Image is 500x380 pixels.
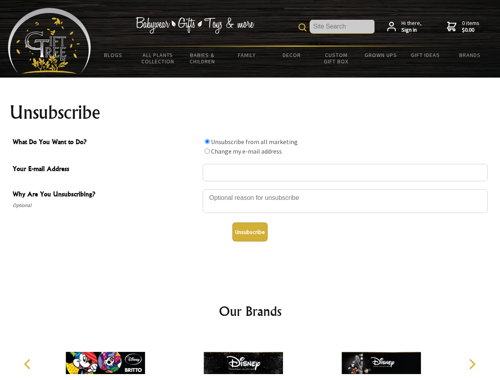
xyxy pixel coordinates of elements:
[135,17,254,34] img: Babywear - Gifts - Toys & more
[211,147,282,155] label: Change my e-mail address
[232,222,268,241] button: Unsubscribe
[10,103,491,122] h1: Unsubscribe
[13,164,199,175] span: Your E-mail Address
[225,47,270,63] a: Family
[387,20,422,34] a: Hi there,Sign in
[298,23,306,31] img: product search
[91,47,136,63] a: BLOGS
[314,47,359,70] a: Custom Gift Box
[358,47,403,63] a: Grown Ups
[180,47,225,70] a: Babies & Children
[205,148,210,154] input: What Do You Want to Do?
[211,138,298,146] label: Unsubscribe from all marketing
[447,20,479,34] a: 0 items$0.00
[20,355,37,373] button: Previous
[136,47,181,70] a: All Plants Collection
[13,201,199,210] span: Optional
[401,27,422,34] strong: Sign in
[13,189,199,201] span: Why Are You Unsubscribing?
[203,164,488,181] input: Your E-mail Address
[13,137,199,148] span: What Do You Want to Do?
[463,355,481,373] button: Next
[269,47,314,63] a: Decor
[448,47,492,63] a: Brands
[310,20,375,33] input: Site Search
[205,139,210,144] input: What Do You Want to Do?
[462,19,479,34] span: 0 items
[401,20,422,34] span: Hi there,
[203,189,488,213] textarea: Why Are You Unsubscribing?
[462,27,479,34] strong: $0.00
[8,8,91,74] img: Babyware - Gifts - Toys and more...
[403,47,448,63] a: Gift Ideas
[16,302,485,321] h2: Our Brands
